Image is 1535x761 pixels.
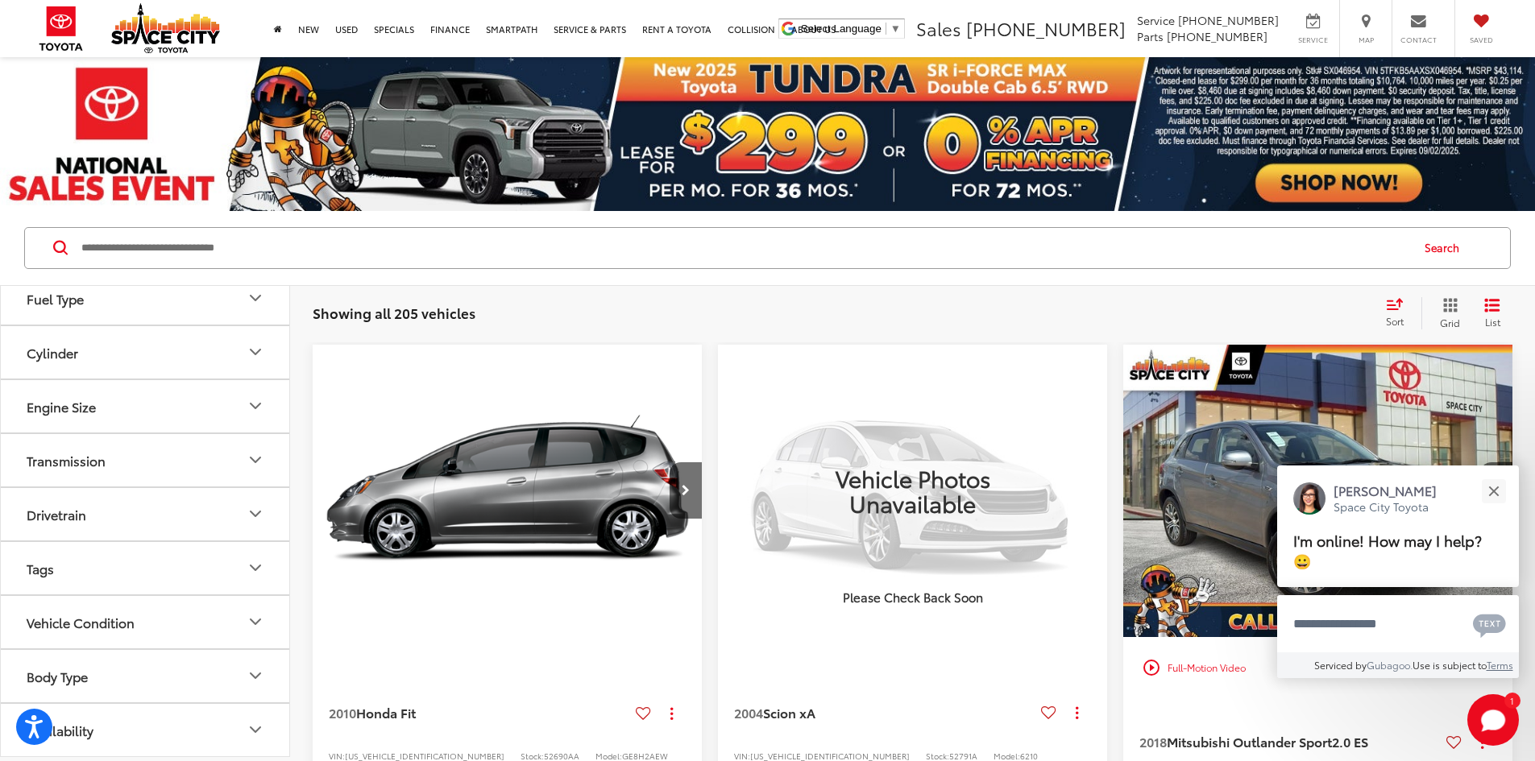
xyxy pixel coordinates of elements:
span: ▼ [890,23,901,35]
span: 2018 [1139,732,1167,751]
button: Chat with SMS [1468,606,1511,642]
button: TransmissionTransmission [1,434,291,486]
p: [PERSON_NAME] [1334,482,1437,499]
span: Service [1137,12,1175,28]
span: Mitsubishi Outlander Sport [1167,732,1332,751]
span: dropdown dots [670,707,673,720]
a: 2018 Mitsubishi Outlander Sport 2.0 ES 4x22018 Mitsubishi Outlander Sport 2.0 ES 4x22018 Mitsubis... [1122,345,1514,637]
button: Engine SizeEngine Size [1,380,291,432]
span: List [1484,315,1500,329]
span: Showing all 205 vehicles [313,303,475,322]
div: Fuel Type [27,291,84,306]
div: Drivetrain [27,507,86,522]
div: 2010 Honda Fit Base 0 [312,345,703,637]
button: List View [1472,297,1512,329]
div: Tags [246,558,265,577]
button: CylinderCylinder [1,326,291,378]
a: 2004Scion xA [734,704,1035,722]
span: 2010 [329,703,356,722]
a: 2010 Honda Fit Base FWD2010 Honda Fit Base FWD2010 Honda Fit Base FWD2010 Honda Fit Base FWD [312,345,703,637]
button: DrivetrainDrivetrain [1,488,291,540]
div: Vehicle Condition [246,612,265,631]
span: Service [1295,35,1331,45]
div: Cylinder [246,342,265,362]
span: 2.0 ES [1332,732,1368,751]
div: Availability [27,722,93,738]
img: 2018 Mitsubishi Outlander Sport 2.0 ES 4x2 [1122,345,1514,639]
button: TagsTags [1,542,291,594]
span: Honda Fit [356,703,416,722]
span: Map [1348,35,1384,45]
span: Use is subject to [1413,658,1487,672]
button: Next image [1480,462,1512,519]
a: Gubagoo. [1367,658,1413,672]
button: Fuel TypeFuel Type [1,272,291,325]
a: VIEW_DETAILS [718,345,1107,636]
span: I'm online! How may I help? 😀 [1293,530,1482,571]
span: 2004 [734,703,763,722]
div: Transmission [246,450,265,469]
div: Availability [246,720,265,739]
div: Fuel Type [246,288,265,308]
span: [PHONE_NUMBER] [1167,28,1267,44]
svg: Text [1473,612,1506,638]
span: Scion xA [763,703,815,722]
button: Search [1409,228,1483,268]
button: Vehicle ConditionVehicle Condition [1,596,291,648]
button: Actions [1063,698,1091,726]
span: Sales [916,15,961,41]
input: Search by Make, Model, or Keyword [80,229,1409,267]
a: Select Language​ [801,23,901,35]
img: 2010 Honda Fit Base FWD [312,345,703,639]
div: Vehicle Condition [27,614,135,630]
span: dropdown dots [1076,706,1078,719]
span: 1 [1510,697,1514,704]
button: Select sort value [1378,297,1421,329]
span: Serviced by [1314,658,1367,672]
button: Actions [658,699,686,727]
div: Body Type [246,666,265,685]
div: 2018 Mitsubishi Outlander Sport 2.0 ES 0 [1122,345,1514,637]
div: Close[PERSON_NAME]Space City ToyotaI'm online! How may I help? 😀Type your messageChat with SMSSen... [1277,465,1519,678]
a: 2018Mitsubishi Outlander Sport2.0 ES [1139,733,1440,751]
div: Transmission [27,453,106,468]
div: Body Type [27,668,88,684]
span: Grid [1440,316,1460,329]
span: Saved [1463,35,1499,45]
span: Select Language [801,23,882,35]
div: Cylinder [27,345,78,360]
svg: Start Chat [1467,694,1519,746]
a: 2010Honda Fit [329,704,629,722]
textarea: Type your message [1277,595,1519,653]
img: Vehicle Photos Unavailable Please Check Back Soon [718,345,1107,636]
button: Toggle Chat Window [1467,694,1519,746]
button: AvailabilityAvailability [1,704,291,756]
img: Space City Toyota [111,3,220,53]
button: Body TypeBody Type [1,650,291,702]
div: Engine Size [27,399,96,414]
span: Parts [1137,28,1164,44]
span: [PHONE_NUMBER] [1178,12,1279,28]
p: Space City Toyota [1334,499,1437,515]
div: Engine Size [246,396,265,416]
span: Sort [1386,314,1404,328]
a: Terms [1487,658,1513,672]
button: Grid View [1421,297,1472,329]
div: Drivetrain [246,504,265,523]
button: Next image [670,462,702,519]
button: Close [1476,474,1511,508]
div: Tags [27,560,54,576]
span: [PHONE_NUMBER] [966,15,1126,41]
span: Contact [1400,35,1437,45]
